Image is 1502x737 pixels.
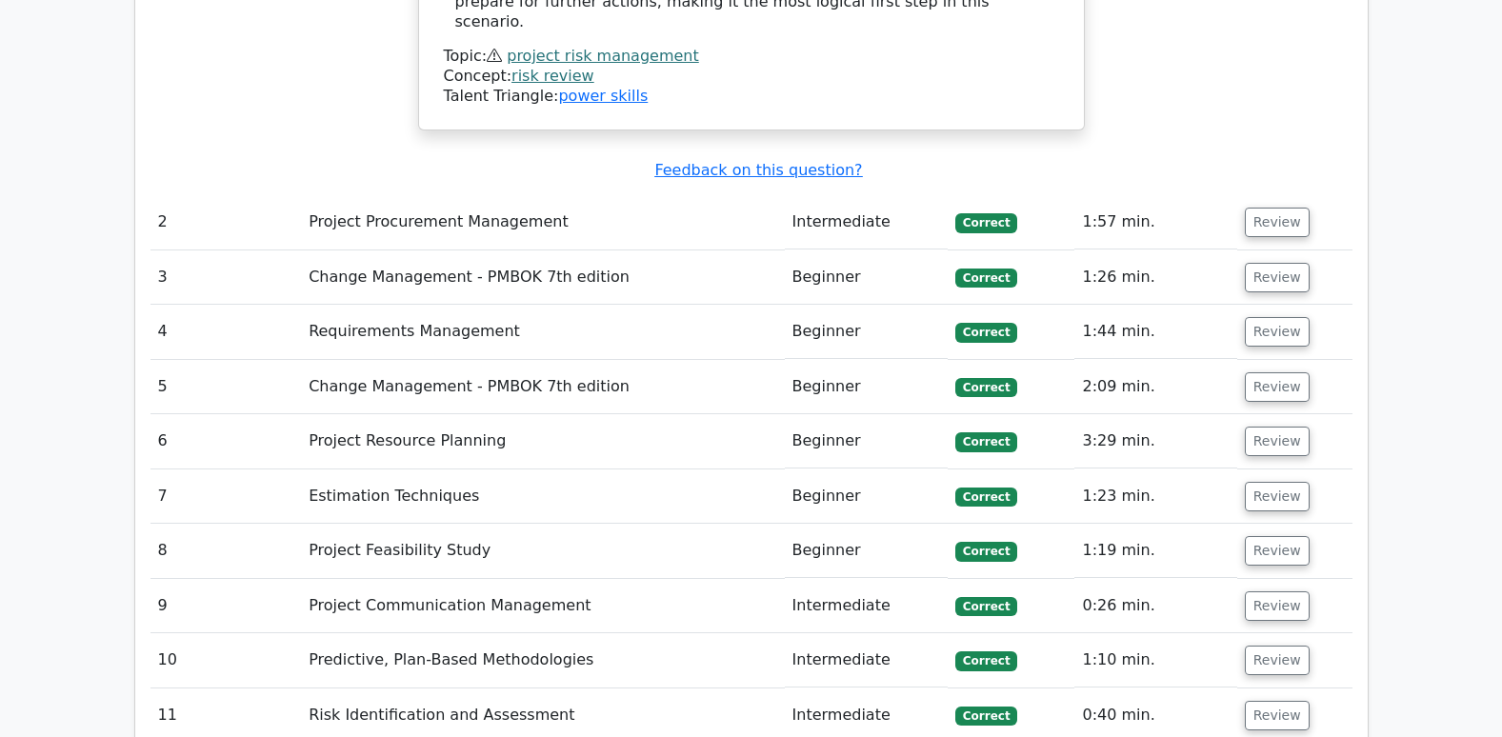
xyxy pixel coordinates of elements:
[301,250,784,305] td: Change Management - PMBOK 7th edition
[444,47,1059,67] div: Topic:
[301,195,784,249] td: Project Procurement Management
[150,250,302,305] td: 3
[955,432,1017,451] span: Correct
[301,414,784,468] td: Project Resource Planning
[955,378,1017,397] span: Correct
[1074,524,1236,578] td: 1:19 min.
[785,250,948,305] td: Beginner
[150,360,302,414] td: 5
[955,213,1017,232] span: Correct
[1074,305,1236,359] td: 1:44 min.
[955,323,1017,342] span: Correct
[444,67,1059,87] div: Concept:
[785,524,948,578] td: Beginner
[1074,250,1236,305] td: 1:26 min.
[1245,701,1310,730] button: Review
[444,47,1059,106] div: Talent Triangle:
[301,633,784,687] td: Predictive, Plan-Based Methodologies
[785,195,948,249] td: Intermediate
[301,524,784,578] td: Project Feasibility Study
[150,469,302,524] td: 7
[785,633,948,687] td: Intermediate
[301,579,784,633] td: Project Communication Management
[1245,536,1310,566] button: Review
[150,195,302,249] td: 2
[150,633,302,687] td: 10
[1074,633,1236,687] td: 1:10 min.
[785,414,948,468] td: Beginner
[785,305,948,359] td: Beginner
[955,651,1017,670] span: Correct
[1245,427,1310,456] button: Review
[1245,482,1310,511] button: Review
[558,87,648,105] a: power skills
[301,305,784,359] td: Requirements Management
[1074,414,1236,468] td: 3:29 min.
[785,469,948,524] td: Beginner
[301,360,784,414] td: Change Management - PMBOK 7th edition
[1245,646,1310,675] button: Review
[301,469,784,524] td: Estimation Techniques
[1074,360,1236,414] td: 2:09 min.
[955,269,1017,288] span: Correct
[507,47,699,65] a: project risk management
[1074,579,1236,633] td: 0:26 min.
[955,597,1017,616] span: Correct
[654,161,862,179] a: Feedback on this question?
[1245,372,1310,402] button: Review
[785,579,948,633] td: Intermediate
[150,524,302,578] td: 8
[1245,208,1310,237] button: Review
[1074,469,1236,524] td: 1:23 min.
[1245,591,1310,621] button: Review
[150,305,302,359] td: 4
[785,360,948,414] td: Beginner
[955,542,1017,561] span: Correct
[150,414,302,468] td: 6
[955,707,1017,726] span: Correct
[1245,263,1310,292] button: Review
[150,579,302,633] td: 9
[511,67,594,85] a: risk review
[1074,195,1236,249] td: 1:57 min.
[1245,317,1310,347] button: Review
[955,488,1017,507] span: Correct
